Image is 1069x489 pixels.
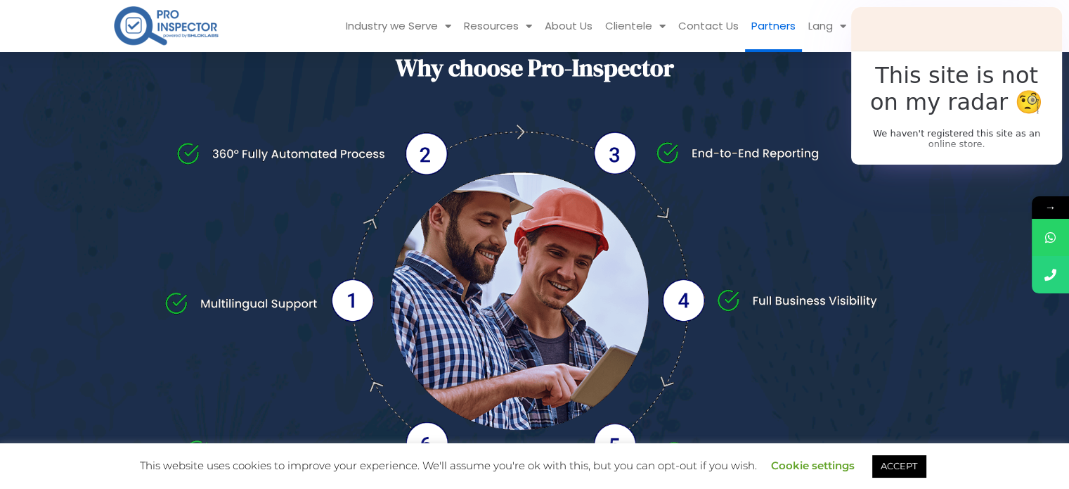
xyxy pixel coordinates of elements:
[164,125,905,476] img: whychooseproinspector
[1032,196,1069,219] span: →
[872,455,926,477] a: ACCEPT
[164,53,905,82] h4: Why choose Pro-Inspector
[140,459,929,472] span: This website uses cookies to improve your experience. We'll assume you're ok with this, but you c...
[867,62,1047,116] h2: This site is not on my radar 🧐
[112,4,220,48] img: pro-inspector-logo
[867,129,1047,150] p: We haven't registered this site as an online store.
[771,459,855,472] a: Cookie settings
